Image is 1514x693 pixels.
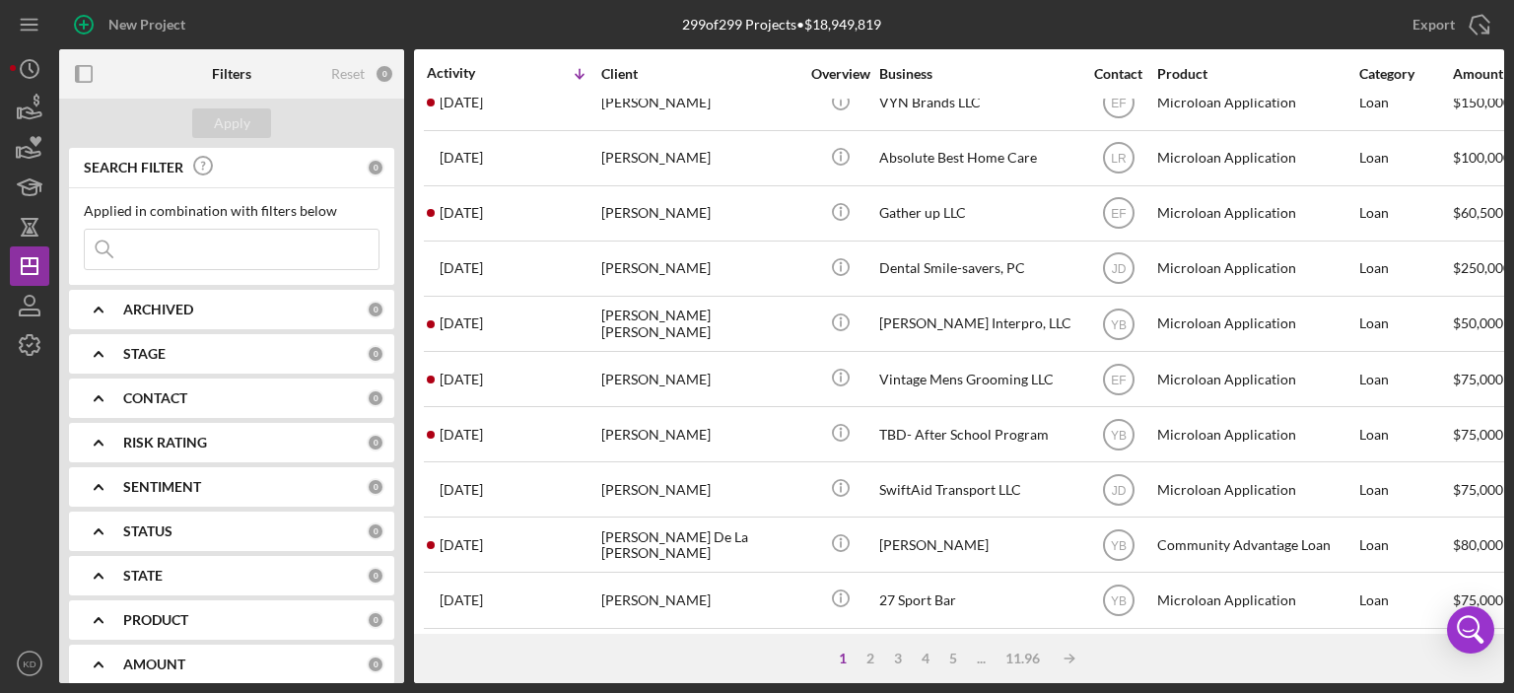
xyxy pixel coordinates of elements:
div: Microloan Application [1157,574,1354,626]
div: Product [1157,66,1354,82]
div: 0 [367,611,384,629]
text: YB [1110,594,1126,608]
div: Loan [1359,408,1451,460]
time: 2025-08-06 17:23 [440,592,483,608]
button: Apply [192,108,271,138]
div: VYN Brands LLC [879,77,1076,129]
b: PRODUCT [123,612,188,628]
div: Vintage Mens Grooming LLC [879,353,1076,405]
div: The Piccolina Shop Inc. [879,630,1076,682]
div: Loan [1359,298,1451,350]
text: JD [1111,262,1126,276]
b: STATE [123,568,163,584]
div: Overview [803,66,877,82]
div: Loan [1359,243,1451,295]
div: 3 [884,651,912,666]
div: Category [1359,66,1451,82]
div: [PERSON_NAME] [601,630,798,682]
div: Dental Smile-savers, PC [879,243,1076,295]
div: Microloan Application [1157,353,1354,405]
b: SEARCH FILTER [84,160,183,175]
div: [PERSON_NAME] [601,187,798,240]
div: Reset [331,66,365,82]
div: Open Intercom Messenger [1447,606,1494,654]
time: 2025-08-07 17:57 [440,315,483,331]
div: [PERSON_NAME] [601,353,798,405]
div: 0 [367,345,384,363]
div: Loan [1359,77,1451,129]
div: Microloan Application [1157,77,1354,129]
div: 1 [829,651,857,666]
div: [PERSON_NAME] Interpro, LLC [879,298,1076,350]
div: ... [967,651,996,666]
div: Microloan Application [1157,298,1354,350]
text: EF [1111,373,1126,386]
div: Loan [1359,574,1451,626]
div: Contact [1081,66,1155,82]
div: 0 [375,64,394,84]
div: Apply [214,108,250,138]
button: New Project [59,5,205,44]
div: Microloan Application [1157,463,1354,516]
div: Loan [1359,187,1451,240]
b: SENTIMENT [123,479,201,495]
text: JD [1111,483,1126,497]
div: Microloan Application [1157,132,1354,184]
div: Community Advantage Loan [1157,519,1354,571]
div: [PERSON_NAME] [601,574,798,626]
b: STATUS [123,523,172,539]
b: Filters [212,66,251,82]
time: 2025-08-08 03:19 [440,260,483,276]
div: [PERSON_NAME] [601,408,798,460]
div: 2 [857,651,884,666]
div: 0 [367,434,384,451]
div: 0 [367,567,384,585]
time: 2025-08-07 17:32 [440,372,483,387]
div: New Project [108,5,185,44]
div: Loan [1359,132,1451,184]
div: Export [1412,5,1455,44]
div: Client [601,66,798,82]
div: 27 Sport Bar [879,574,1076,626]
text: KD [23,658,35,669]
div: 0 [367,301,384,318]
time: 2025-08-06 20:44 [440,482,483,498]
time: 2025-08-06 19:06 [440,537,483,553]
div: Activity [427,65,514,81]
div: [PERSON_NAME] [601,463,798,516]
div: Loan [1359,519,1451,571]
text: EF [1111,97,1126,110]
text: YB [1110,428,1126,442]
div: SwiftAid Transport LLC [879,463,1076,516]
div: Microloan Application [1157,187,1354,240]
b: RISK RATING [123,435,207,450]
button: KD [10,644,49,683]
time: 2025-08-08 16:14 [440,150,483,166]
div: 0 [367,656,384,673]
div: Loan [1359,630,1451,682]
b: STAGE [123,346,166,362]
text: YB [1110,538,1126,552]
text: LR [1111,152,1127,166]
div: [PERSON_NAME] [PERSON_NAME] [601,298,798,350]
time: 2025-08-07 12:50 [440,427,483,443]
div: [PERSON_NAME] [879,519,1076,571]
div: 5 [939,651,967,666]
text: YB [1110,317,1126,331]
div: Microloan Application [1157,408,1354,460]
b: AMOUNT [123,657,185,672]
div: 0 [367,522,384,540]
button: Export [1393,5,1504,44]
div: Business [879,66,1076,82]
div: [PERSON_NAME] [601,243,798,295]
div: 0 [367,478,384,496]
div: 299 of 299 Projects • $18,949,819 [682,17,881,33]
div: 4 [912,651,939,666]
div: 11.96 [996,651,1050,666]
b: CONTACT [123,390,187,406]
div: Loan [1359,353,1451,405]
div: Microloan Application [1157,243,1354,295]
time: 2025-08-08 14:14 [440,205,483,221]
div: Gather up LLC [879,187,1076,240]
div: 0 [367,389,384,407]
